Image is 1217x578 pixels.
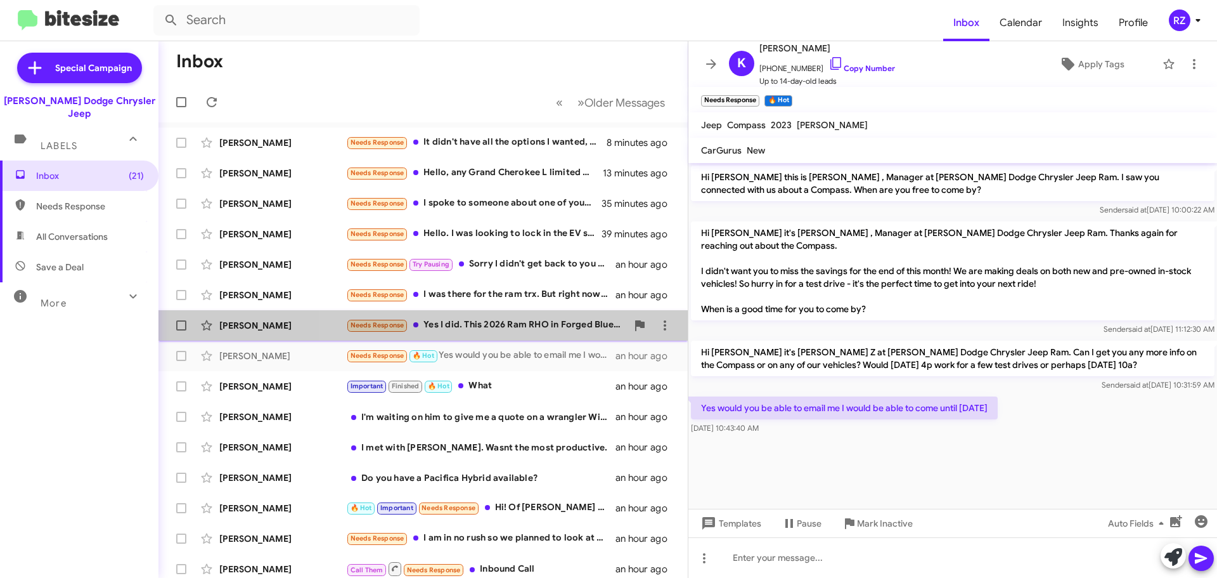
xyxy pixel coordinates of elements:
span: Apply Tags [1078,53,1124,76]
span: Sender [DATE] 10:31:59 AM [1102,380,1214,390]
div: an hour ago [615,350,678,362]
span: Needs Response [351,169,404,177]
div: [PERSON_NAME] [219,563,346,575]
span: 🔥 Hot [413,351,434,360]
div: an hour ago [615,258,678,271]
div: Hello, any Grand Cherokee L limited white with black out in stock? [346,166,603,180]
div: Inbound Call [346,561,615,577]
span: said at [1124,205,1147,214]
span: 2023 [771,119,792,131]
small: Needs Response [701,95,759,107]
p: Yes would you be able to email me I would be able to come until [DATE] [691,397,998,419]
span: [DATE] 10:43:40 AM [691,423,759,433]
div: [PERSON_NAME] [219,532,346,545]
div: I spoke to someone about one of your vehicles, but I can't remember his name and he was supposed ... [346,196,602,211]
div: I am in no rush so we planned to look at other types to see what better prices are available. [346,531,615,546]
div: What [346,379,615,393]
span: Mark Inactive [857,512,913,535]
div: Do you have a Pacifica Hybrid available? [346,471,615,484]
button: Apply Tags [1026,53,1156,76]
span: Needs Response [351,138,404,147]
div: an hour ago [615,563,678,575]
span: » [577,95,584,110]
span: CarGurus [701,145,742,156]
input: Search [153,5,420,36]
div: [PERSON_NAME] [219,136,346,149]
span: Sender [DATE] 10:00:22 AM [1100,205,1214,214]
button: Templates [688,512,771,535]
a: Special Campaign [17,53,142,83]
span: [PERSON_NAME] [797,119,868,131]
span: Inbox [943,4,989,41]
span: Needs Response [351,534,404,542]
span: Needs Response [351,260,404,268]
div: Hello. I was looking to lock in the EV savings. Did those benefits expire last night or do you st... [346,227,602,241]
span: Calendar [989,4,1052,41]
button: Auto Fields [1098,512,1179,535]
div: [PERSON_NAME] [219,471,346,484]
div: an hour ago [615,289,678,301]
span: K [737,53,746,74]
span: Labels [41,140,77,152]
span: Important [380,504,413,512]
div: an hour ago [615,411,678,423]
nav: Page navigation example [549,89,673,115]
div: [PERSON_NAME] [219,441,346,454]
div: Sorry I didn't get back to you but if possible, can someone give me any information on the ram 15... [346,257,615,272]
span: More [41,298,67,309]
div: [PERSON_NAME] [219,502,346,515]
button: Pause [771,512,832,535]
div: I met with [PERSON_NAME]. Wasnt the most productive. [346,441,615,454]
span: Needs Response [407,566,461,574]
span: Needs Response [351,199,404,207]
span: Jeep [701,119,722,131]
div: 39 minutes ago [602,228,678,240]
span: Needs Response [351,291,404,299]
button: Previous [548,89,570,115]
span: Needs Response [36,200,144,213]
span: Inbox [36,169,144,182]
div: an hour ago [615,502,678,515]
div: [PERSON_NAME] [219,258,346,271]
div: an hour ago [615,441,678,454]
span: New [747,145,765,156]
span: Needs Response [351,230,404,238]
div: 13 minutes ago [603,167,678,180]
span: [PHONE_NUMBER] [759,56,895,75]
p: Hi [PERSON_NAME] it's [PERSON_NAME] , Manager at [PERSON_NAME] Dodge Chrysler Jeep Ram. Thanks ag... [691,221,1214,320]
div: It didn't have all the options I wanted, namely the 33 gallon fuel tank [346,135,607,150]
span: Finished [392,382,420,390]
div: I'm waiting on him to give me a quote on a wrangler Willys for October [346,411,615,423]
div: 8 minutes ago [607,136,678,149]
h1: Inbox [176,51,223,72]
p: Hi [PERSON_NAME] it's [PERSON_NAME] Z at [PERSON_NAME] Dodge Chrysler Jeep Ram. Can I get you any... [691,341,1214,376]
div: an hour ago [615,471,678,484]
div: [PERSON_NAME] [219,411,346,423]
span: (21) [129,169,144,182]
div: [PERSON_NAME] [219,380,346,393]
div: an hour ago [615,380,678,393]
div: an hour ago [615,532,678,545]
div: [PERSON_NAME] [219,319,346,332]
span: Call Them [351,566,383,574]
a: Insights [1052,4,1109,41]
div: [PERSON_NAME] [219,167,346,180]
span: Up to 14-day-old leads [759,75,895,88]
span: Needs Response [351,321,404,329]
div: Hi! Of [PERSON_NAME] has time to chat over phone it would be contingent on down payment. Thann you [346,501,615,515]
div: [PERSON_NAME] [219,228,346,240]
a: Copy Number [828,63,895,73]
div: [PERSON_NAME] [219,289,346,301]
div: I was there for the ram trx. But right now we are good. No look8ng for cars. Thank you! [346,287,615,302]
span: Important [351,382,383,390]
span: said at [1126,380,1149,390]
a: Profile [1109,4,1158,41]
span: Try Pausing [413,260,449,268]
span: Save a Deal [36,261,84,273]
span: Auto Fields [1108,512,1169,535]
p: Hi [PERSON_NAME] this is [PERSON_NAME] , Manager at [PERSON_NAME] Dodge Chrysler Jeep Ram. I saw ... [691,166,1214,201]
span: Templates [699,512,761,535]
div: Yes I did. This 2026 Ram RHO in Forged Blue : is it sold, and do you have it at the dealership. I... [346,318,627,332]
